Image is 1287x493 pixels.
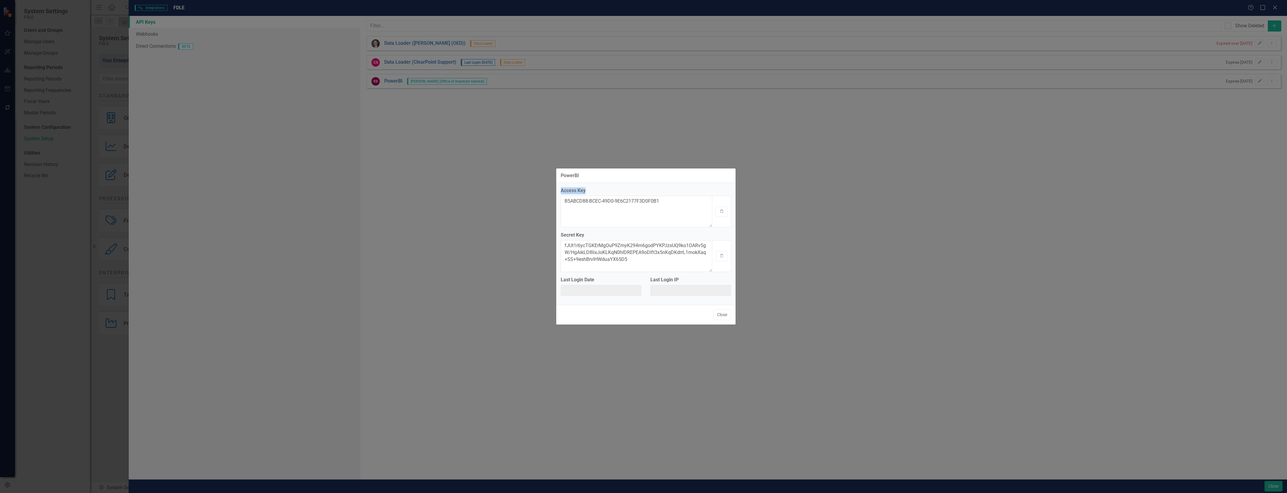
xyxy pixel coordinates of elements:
label: Last Login IP [650,277,731,283]
div: PowerBI [561,173,579,178]
textarea: B5ABCD88-BCEC-49D0-9E6C2177F3D0F0B1 [561,196,712,227]
textarea: fJUt1r6ycTGKErMgOuP9ZmyK294m6godPYKPJzsUQ9ko1OARv5gW/HgAikLD8lixJoKLKqN0hIDREPEA9oDIft3x5nKqDKdrr... [561,240,712,272]
label: Access Key [561,187,731,194]
label: Last Login Date [561,277,641,283]
button: Close [713,310,731,320]
label: Secret Key [561,232,731,239]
